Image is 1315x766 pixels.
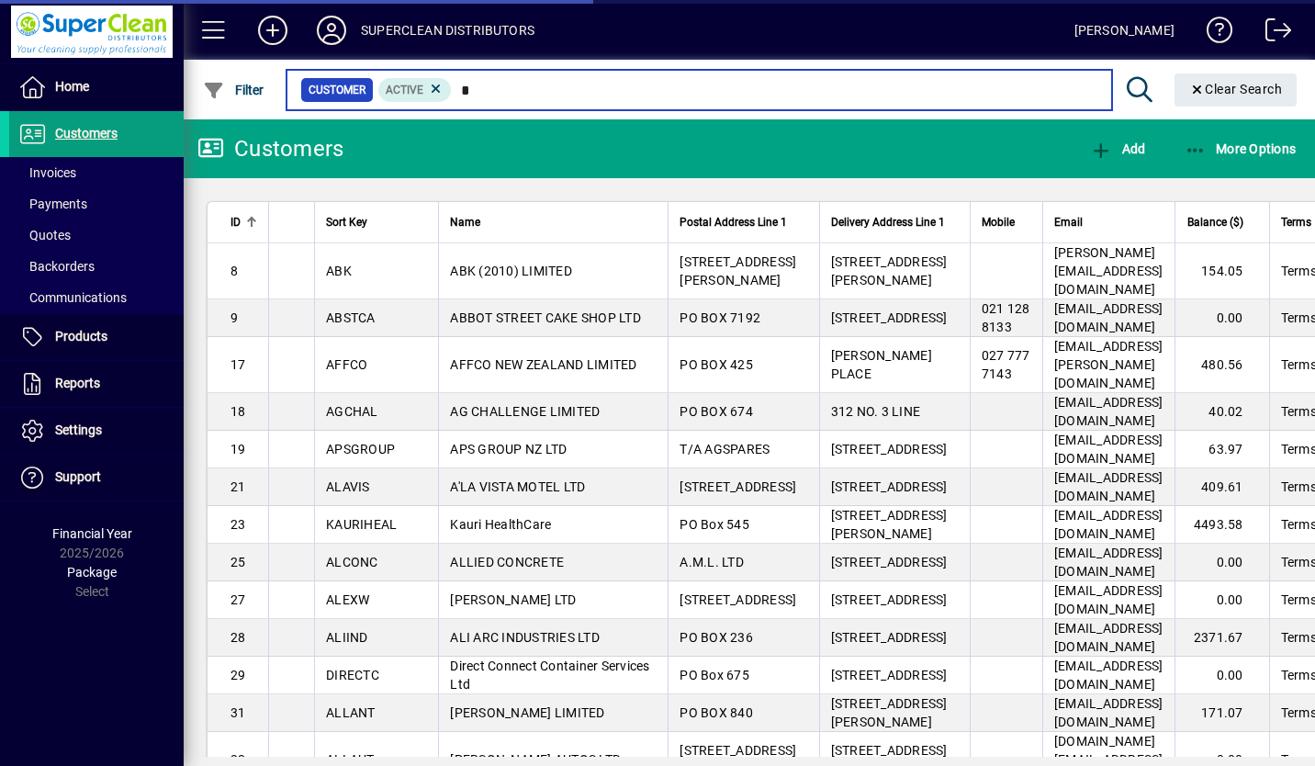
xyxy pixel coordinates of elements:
span: Support [55,469,101,484]
a: Invoices [9,157,184,188]
span: DIRECTC [326,668,379,682]
span: PO BOX 7192 [680,310,760,325]
span: ALAVIS [326,479,370,494]
span: AGCHAL [326,404,378,419]
span: Package [67,565,117,580]
span: Invoices [18,165,76,180]
a: Communications [9,282,184,313]
a: Home [9,64,184,110]
div: SUPERCLEAN DISTRIBUTORS [361,16,534,45]
span: Mobile [982,212,1015,232]
span: PO BOX 236 [680,630,753,645]
a: Backorders [9,251,184,282]
button: Clear [1175,73,1298,107]
span: 8 [230,264,238,278]
span: 21 [230,479,246,494]
span: AFFCO [326,357,367,372]
span: 31 [230,705,246,720]
span: [EMAIL_ADDRESS][DOMAIN_NAME] [1054,621,1163,654]
span: APSGROUP [326,442,395,456]
span: [STREET_ADDRESS] [831,442,948,456]
span: 19 [230,442,246,456]
span: Add [1090,141,1145,156]
span: 28 [230,630,246,645]
span: Email [1054,212,1083,232]
span: [EMAIL_ADDRESS][PERSON_NAME][DOMAIN_NAME] [1054,339,1163,390]
span: Balance ($) [1187,212,1243,232]
span: Customer [309,81,365,99]
span: [PERSON_NAME][EMAIL_ADDRESS][DOMAIN_NAME] [1054,245,1163,297]
span: PO BOX 674 [680,404,753,419]
button: Add [243,14,302,47]
span: Terms [1281,212,1311,232]
span: 17 [230,357,246,372]
span: ALLIED CONCRETE [450,555,564,569]
span: [EMAIL_ADDRESS][DOMAIN_NAME] [1054,583,1163,616]
td: 0.00 [1175,544,1269,581]
span: Settings [55,422,102,437]
span: PO Box 675 [680,668,749,682]
span: [STREET_ADDRESS] [831,479,948,494]
span: 027 777 7143 [982,348,1030,381]
span: 18 [230,404,246,419]
span: ABBOT STREET CAKE SHOP LTD [450,310,641,325]
a: Payments [9,188,184,220]
span: Clear Search [1189,82,1283,96]
span: ALLANT [326,705,376,720]
span: [STREET_ADDRESS] [831,630,948,645]
button: More Options [1180,132,1301,165]
span: ID [230,212,241,232]
span: AG CHALLENGE LIMITED [450,404,600,419]
a: Settings [9,408,184,454]
a: Logout [1252,4,1292,63]
span: A'LA VISTA MOTEL LTD [450,479,585,494]
span: Products [55,329,107,344]
span: [STREET_ADDRESS] [831,592,948,607]
span: 9 [230,310,238,325]
span: Kauri HealthCare [450,517,551,532]
span: [EMAIL_ADDRESS][DOMAIN_NAME] [1054,696,1163,729]
td: 2371.67 [1175,619,1269,657]
span: [EMAIL_ADDRESS][DOMAIN_NAME] [1054,470,1163,503]
span: Active [386,84,423,96]
span: [EMAIL_ADDRESS][DOMAIN_NAME] [1054,546,1163,579]
span: ALI ARC INDUSTRIES LTD [450,630,600,645]
span: ABK [326,264,352,278]
a: Knowledge Base [1193,4,1233,63]
span: More Options [1185,141,1297,156]
button: Profile [302,14,361,47]
span: Name [450,212,480,232]
span: PO BOX 425 [680,357,753,372]
span: ALEXW [326,592,369,607]
td: 0.00 [1175,657,1269,694]
span: Direct Connect Container Services Ltd [450,659,649,692]
td: 409.61 [1175,468,1269,506]
span: PO BOX 840 [680,705,753,720]
div: [PERSON_NAME] [1074,16,1175,45]
div: Email [1054,212,1163,232]
span: ABSTCA [326,310,376,325]
span: [STREET_ADDRESS] [831,555,948,569]
span: 27 [230,592,246,607]
td: 63.97 [1175,431,1269,468]
span: [STREET_ADDRESS] [831,668,948,682]
a: Support [9,455,184,501]
span: [STREET_ADDRESS] [680,592,796,607]
span: [STREET_ADDRESS][PERSON_NAME] [831,254,948,287]
span: Reports [55,376,100,390]
a: Quotes [9,220,184,251]
td: 0.00 [1175,581,1269,619]
span: Delivery Address Line 1 [831,212,945,232]
span: APS GROUP NZ LTD [450,442,567,456]
span: [STREET_ADDRESS][PERSON_NAME] [680,254,796,287]
button: Add [1085,132,1150,165]
span: [STREET_ADDRESS][PERSON_NAME] [831,508,948,541]
div: Name [450,212,657,232]
td: 154.05 [1175,243,1269,299]
span: Communications [18,290,127,305]
div: ID [230,212,257,232]
span: 312 NO. 3 LINE [831,404,921,419]
td: 0.00 [1175,299,1269,337]
span: [STREET_ADDRESS] [680,479,796,494]
span: Backorders [18,259,95,274]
